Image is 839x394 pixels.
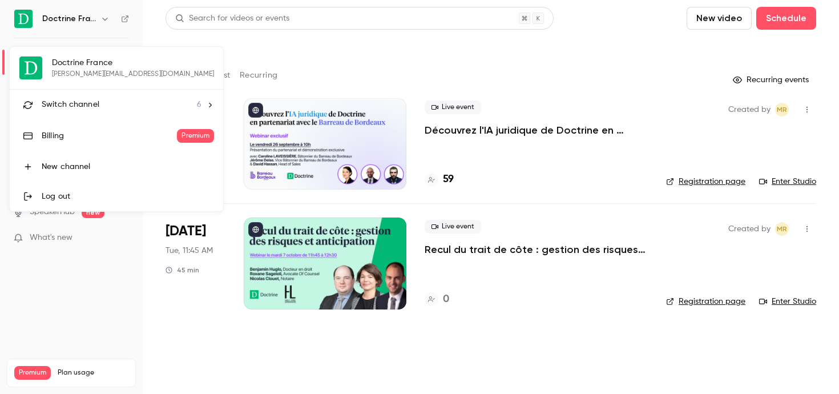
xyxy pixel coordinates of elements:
[42,130,177,142] div: Billing
[197,99,201,111] span: 6
[42,191,214,202] div: Log out
[42,161,214,172] div: New channel
[42,99,99,111] span: Switch channel
[177,129,214,143] span: Premium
